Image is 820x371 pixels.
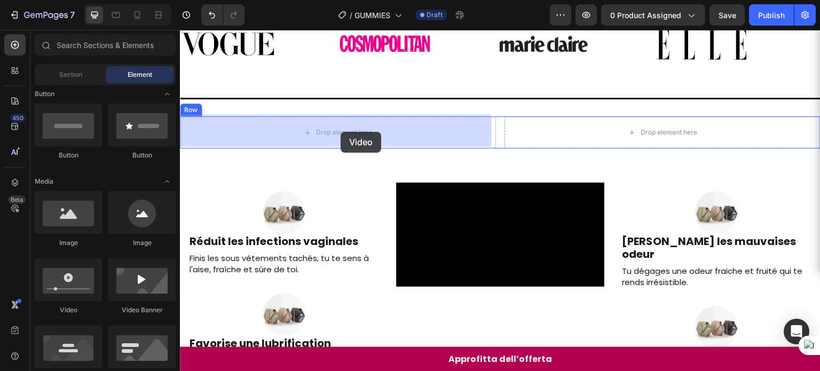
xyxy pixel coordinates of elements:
div: Image [35,238,102,248]
input: Search Sections & Elements [35,34,176,56]
span: Media [35,177,53,186]
span: Section [59,70,82,80]
div: Undo/Redo [201,4,245,26]
div: Open Intercom Messenger [784,319,809,344]
div: Video [35,305,102,315]
button: Save [709,4,745,26]
div: Video Banner [108,305,176,315]
div: Button [35,151,102,160]
div: Button [108,151,176,160]
span: Toggle open [159,173,176,190]
div: Publish [758,10,785,21]
p: 7 [70,9,75,21]
div: Beta [8,195,26,204]
span: / [350,10,352,21]
span: GUMMIES [354,10,390,21]
span: Toggle open [159,85,176,102]
button: Publish [749,4,794,26]
button: 0 product assigned [601,4,705,26]
span: 0 product assigned [610,10,681,21]
span: Element [128,70,152,80]
div: Image [108,238,176,248]
span: Button [35,89,54,99]
span: Save [719,11,736,20]
div: 450 [10,114,26,122]
span: Draft [427,10,443,20]
iframe: Design area [180,30,820,371]
button: 7 [4,4,80,26]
